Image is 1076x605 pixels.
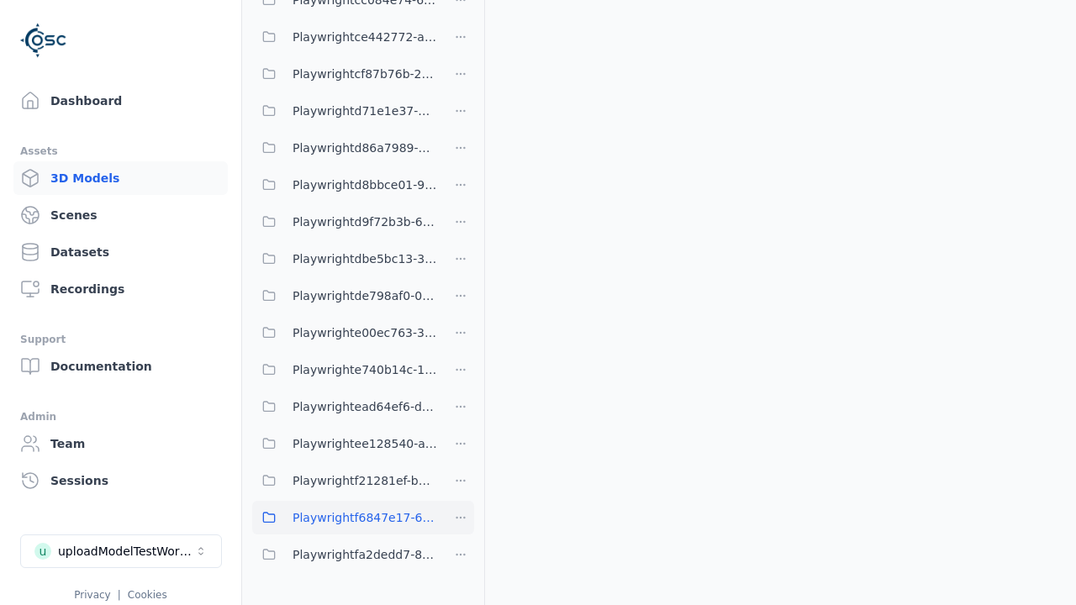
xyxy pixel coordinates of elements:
span: Playwrightde798af0-0a13-4792-ac1d-0e6eb1e31492 [293,286,437,306]
span: Playwrighte740b14c-14da-4387-887c-6b8e872d97ef [293,360,437,380]
img: Logo [20,17,67,64]
button: Playwrightd86a7989-a27e-4cc3-9165-73b2f9dacd14 [252,131,437,165]
button: Playwrightee128540-aad7-45a2-a070-fbdd316a1489 [252,427,437,460]
button: Playwrightd71e1e37-d31c-4572-b04d-3c18b6f85a3d [252,94,437,128]
a: Sessions [13,464,228,497]
span: Playwrightf21281ef-bbe4-4d9a-bb9a-5ca1779a30ca [293,471,437,491]
span: Playwrightfa2dedd7-83d1-48b2-a06f-a16c3db01942 [293,544,437,565]
div: u [34,543,51,560]
button: Playwrightfa2dedd7-83d1-48b2-a06f-a16c3db01942 [252,538,437,571]
a: Team [13,427,228,460]
span: Playwrightd71e1e37-d31c-4572-b04d-3c18b6f85a3d [293,101,437,121]
span: Playwrightcf87b76b-25d2-4f03-98a0-0e4abce8ca21 [293,64,437,84]
a: Privacy [74,589,110,601]
button: Playwrightde798af0-0a13-4792-ac1d-0e6eb1e31492 [252,279,437,313]
button: Playwrightdbe5bc13-38ef-4d2f-9329-2437cdbf626b [252,242,437,276]
a: 3D Models [13,161,228,195]
span: | [118,589,121,601]
a: Documentation [13,350,228,383]
span: Playwrightdbe5bc13-38ef-4d2f-9329-2437cdbf626b [293,249,437,269]
div: uploadModelTestWorkspace [58,543,194,560]
a: Dashboard [13,84,228,118]
span: Playwrightee128540-aad7-45a2-a070-fbdd316a1489 [293,434,437,454]
button: Playwrightd8bbce01-9637-468c-8f59-1050d21f77ba [252,168,437,202]
span: Playwrighte00ec763-3b0b-4d03-9489-ed8b5d98d4c1 [293,323,437,343]
button: Select a workspace [20,534,222,568]
div: Support [20,329,221,350]
button: Playwrightce442772-ac74-4bb1-b207-1b9b70ab6cd9 [252,20,437,54]
span: Playwrightd8bbce01-9637-468c-8f59-1050d21f77ba [293,175,437,195]
button: Playwrightd9f72b3b-66f5-4fd0-9c49-a6be1a64c72c [252,205,437,239]
button: Playwrightcf87b76b-25d2-4f03-98a0-0e4abce8ca21 [252,57,437,91]
button: Playwrightf21281ef-bbe4-4d9a-bb9a-5ca1779a30ca [252,464,437,497]
a: Datasets [13,235,228,269]
a: Recordings [13,272,228,306]
div: Admin [20,407,221,427]
span: Playwrightd86a7989-a27e-4cc3-9165-73b2f9dacd14 [293,138,437,158]
span: Playwrightce442772-ac74-4bb1-b207-1b9b70ab6cd9 [293,27,437,47]
button: Playwrightead64ef6-db1b-4d5a-b49f-5bade78b8f72 [252,390,437,423]
button: Playwrighte740b14c-14da-4387-887c-6b8e872d97ef [252,353,437,387]
button: Playwrighte00ec763-3b0b-4d03-9489-ed8b5d98d4c1 [252,316,437,350]
span: Playwrightd9f72b3b-66f5-4fd0-9c49-a6be1a64c72c [293,212,437,232]
span: Playwrightead64ef6-db1b-4d5a-b49f-5bade78b8f72 [293,397,437,417]
button: Playwrightf6847e17-6f9b-42ed-b81f-0b69b1da4f4a [252,501,437,534]
a: Scenes [13,198,228,232]
div: Assets [20,141,221,161]
span: Playwrightf6847e17-6f9b-42ed-b81f-0b69b1da4f4a [293,508,437,528]
a: Cookies [128,589,167,601]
